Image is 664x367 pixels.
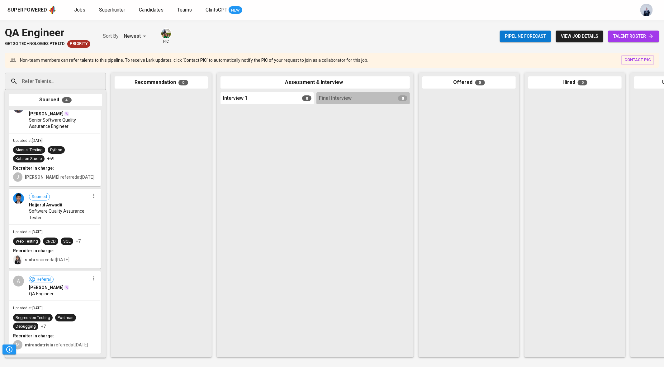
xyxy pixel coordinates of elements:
div: Postman [58,315,74,321]
span: 4 [62,97,72,103]
div: Manual Testing [16,147,43,153]
div: SQL [63,239,71,244]
a: talent roster [608,31,659,42]
b: Recruiter in charge: [13,248,54,253]
span: Software Quality Assurance Tester [29,208,90,220]
span: NEW [229,7,242,13]
b: sinta [25,257,35,262]
b: [PERSON_NAME] [25,175,59,180]
p: +59 [47,156,55,162]
div: Newest [124,31,148,42]
p: +7 [76,238,81,244]
span: GetGo Technologies Pte Ltd [5,41,65,47]
div: Sourced [9,94,102,106]
img: magic_wand.svg [64,285,69,290]
button: view job details [556,31,603,42]
div: Python [50,147,62,153]
span: Senior Software Quality Assurance Engineer [29,117,90,129]
p: Non-team members can refer talents to this pipeline. To receive Lark updates, click 'Contact PIC'... [20,57,368,63]
p: +7 [41,323,46,330]
span: Interview 1 [223,95,248,102]
span: contact pic [624,56,651,64]
div: CI/CD [45,239,56,244]
span: 0 [578,80,587,85]
span: 0 [475,80,485,85]
p: Newest [124,32,141,40]
span: Priority [67,41,90,47]
img: eva@glints.com [161,29,171,38]
img: app logo [48,5,57,15]
b: Recruiter in charge: [13,166,54,171]
div: Debugging [16,324,36,330]
b: mirandatrisia [25,342,53,347]
a: Candidates [139,6,165,14]
img: annisa@glints.com [640,4,653,16]
button: Pipeline forecast [500,31,551,42]
div: J [13,172,22,182]
span: 0 [178,80,188,85]
span: Updated at [DATE] [13,306,43,310]
div: Katalon Studio [16,156,42,162]
img: de9a81864614b59d33dbd41f398637c5.jpg [13,193,24,204]
span: Referral [34,277,53,282]
span: Pipeline forecast [505,32,546,40]
button: Open [102,81,104,82]
span: [PERSON_NAME] [29,284,64,291]
span: talent roster [613,32,654,40]
span: Jobs [74,7,85,13]
span: Updated at [DATE] [13,138,43,143]
span: QA Engineer [29,291,54,297]
span: referred at [DATE] [25,342,88,347]
span: Sourced [29,194,50,200]
div: Recommendation [115,76,208,89]
a: GlintsGPT NEW [206,6,242,14]
div: Superpowered [7,7,47,14]
span: 0 [398,95,407,101]
div: Offered [422,76,516,89]
span: [PERSON_NAME] [29,111,64,117]
img: magic_wand.svg [64,111,69,116]
div: Web Testing [16,239,38,244]
span: sourced at [DATE] [25,257,69,262]
span: referred at [DATE] [25,175,94,180]
span: 0 [302,95,311,101]
div: Assessment & Interview [221,76,410,89]
b: Recruiter in charge: [13,333,54,338]
a: Jobs [74,6,87,14]
div: Regression Testing [16,315,50,321]
span: Hajjarul Aswadii [29,202,62,208]
span: GlintsGPT [206,7,227,13]
span: Superhunter [99,7,125,13]
div: pic [161,28,172,44]
div: QA Engineer [5,25,90,40]
span: view job details [561,32,598,40]
p: Sort By [103,32,119,40]
span: Updated at [DATE] [13,230,43,234]
span: Candidates [139,7,164,13]
div: Hired [528,76,622,89]
a: Superhunter [99,6,126,14]
button: contact pic [621,55,654,65]
button: Pipeline Triggers [2,345,16,355]
div: A [13,276,24,287]
div: M [13,340,22,350]
div: New Job received from Demand Team [67,40,90,48]
span: Final Interview [319,95,352,102]
img: sinta.windasari@glints.com [13,255,22,264]
a: Teams [177,6,193,14]
a: Superpoweredapp logo [7,5,57,15]
span: Teams [177,7,192,13]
